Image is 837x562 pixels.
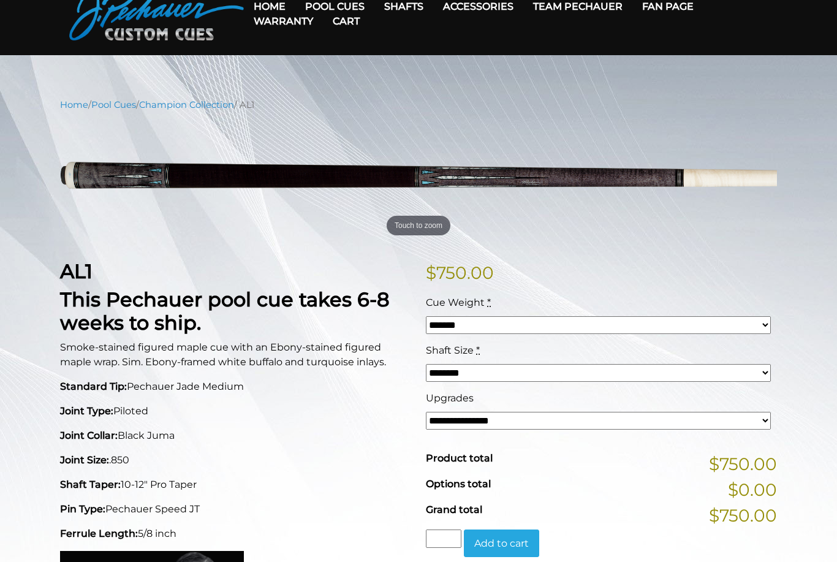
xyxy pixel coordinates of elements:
nav: Breadcrumb [60,98,777,112]
a: Champion Collection [139,99,234,110]
strong: Standard Tip: [60,381,127,392]
span: $ [426,262,436,283]
span: Smoke-stained figured maple cue with an Ebony-stained figured maple wrap. Sim. Ebony-framed white... [60,341,386,368]
span: Options total [426,478,491,490]
span: Shaft Size [426,344,474,356]
strong: This Pechauer pool cue takes 6-8 weeks to ship. [60,287,390,335]
p: Piloted [60,404,411,419]
strong: Shaft Taper: [60,479,121,490]
p: Pechauer Jade Medium [60,379,411,394]
strong: Joint Type: [60,405,113,417]
span: Grand total [426,504,482,515]
a: Pool Cues [91,99,136,110]
strong: AL1 [60,259,93,283]
bdi: 750.00 [426,262,494,283]
input: Product quantity [426,530,461,548]
a: Cart [323,6,369,37]
span: Product total [426,452,493,464]
p: 5/8 inch [60,526,411,541]
span: $0.00 [728,477,777,503]
a: Touch to zoom [60,121,777,240]
strong: Joint Size: [60,454,109,466]
p: .850 [60,453,411,468]
span: Cue Weight [426,297,485,308]
p: 10-12" Pro Taper [60,477,411,492]
button: Add to cart [464,530,539,558]
strong: Joint Collar: [60,430,118,441]
span: $750.00 [709,451,777,477]
p: Pechauer Speed JT [60,502,411,517]
strong: Ferrule Length: [60,528,138,539]
span: $750.00 [709,503,777,528]
a: Warranty [244,6,323,37]
span: Upgrades [426,392,474,404]
a: Home [60,99,88,110]
p: Black Juma [60,428,411,443]
img: AL1-UPDATED.png [60,121,777,240]
strong: Pin Type: [60,503,105,515]
abbr: required [476,344,480,356]
abbr: required [487,297,491,308]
